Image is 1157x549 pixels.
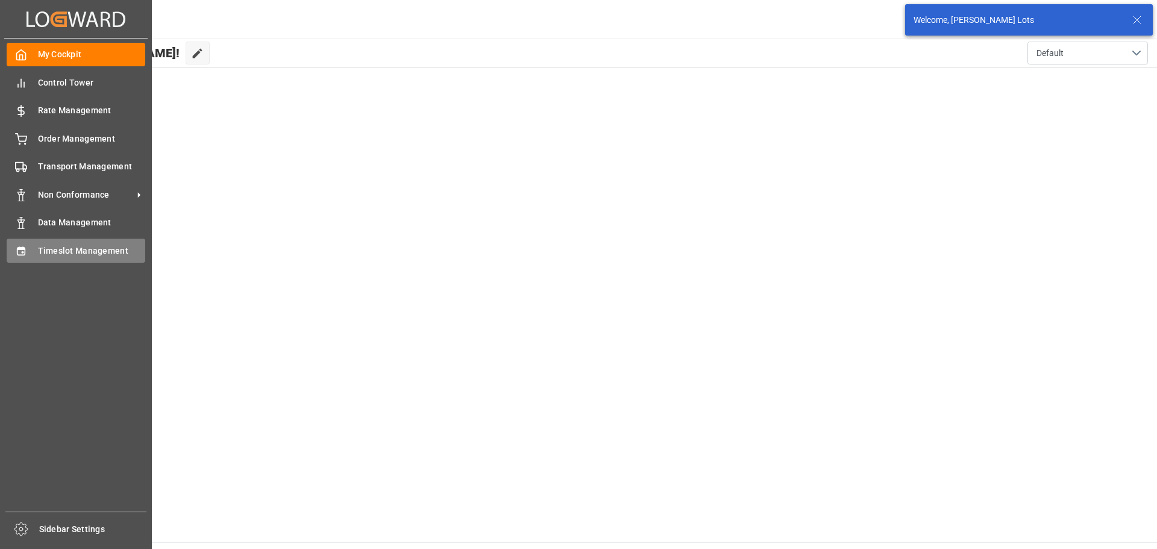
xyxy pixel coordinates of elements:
[38,216,146,229] span: Data Management
[914,14,1121,27] div: Welcome, [PERSON_NAME] Lots
[38,160,146,173] span: Transport Management
[7,43,145,66] a: My Cockpit
[38,245,146,257] span: Timeslot Management
[38,133,146,145] span: Order Management
[38,104,146,117] span: Rate Management
[38,189,133,201] span: Non Conformance
[7,99,145,122] a: Rate Management
[7,239,145,262] a: Timeslot Management
[39,523,147,536] span: Sidebar Settings
[7,71,145,94] a: Control Tower
[38,77,146,89] span: Control Tower
[7,155,145,178] a: Transport Management
[1036,47,1064,60] span: Default
[50,42,180,64] span: Hello [PERSON_NAME]!
[1027,42,1148,64] button: open menu
[7,127,145,150] a: Order Management
[38,48,146,61] span: My Cockpit
[7,211,145,234] a: Data Management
